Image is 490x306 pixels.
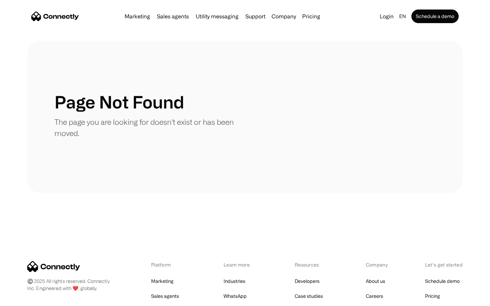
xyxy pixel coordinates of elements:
[377,12,396,21] a: Login
[411,10,459,23] a: Schedule a demo
[151,291,179,301] a: Sales agents
[295,291,323,301] a: Case studies
[224,276,245,286] a: Industries
[224,291,247,301] a: WhatsApp
[151,276,174,286] a: Marketing
[295,261,330,268] div: Resources
[425,276,460,286] a: Schedule demo
[154,14,192,19] a: Sales agents
[54,92,184,112] h1: Page Not Found
[269,12,298,21] div: Company
[366,261,390,268] div: Company
[193,14,241,19] a: Utility messaging
[396,12,410,21] div: en
[243,14,268,19] a: Support
[151,261,188,268] div: Platform
[295,276,320,286] a: Developers
[14,294,41,304] ul: Language list
[54,116,245,139] p: The page you are looking for doesn't exist or has been moved.
[31,11,79,21] a: home
[224,261,259,268] div: Learn more
[272,12,296,21] div: Company
[366,276,385,286] a: About us
[7,293,41,304] aside: Language selected: English
[122,14,153,19] a: Marketing
[425,261,463,268] div: Let’s get started
[366,291,383,301] a: Careers
[399,12,406,21] div: en
[425,291,440,301] a: Pricing
[299,14,323,19] a: Pricing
